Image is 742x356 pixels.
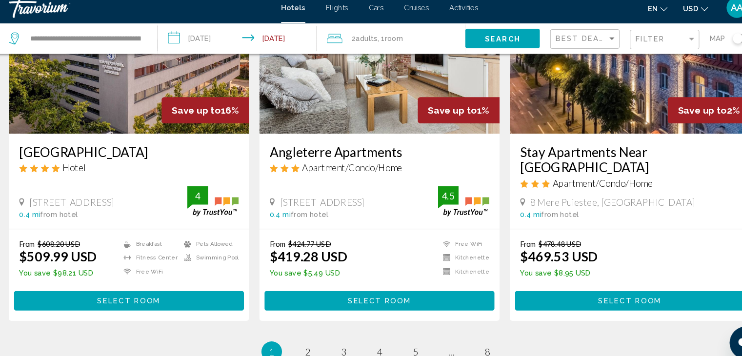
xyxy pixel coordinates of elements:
[298,161,393,172] span: Apartment/Condo/Home
[287,207,322,215] span: from hotel
[47,235,87,243] del: $608.20 USD
[437,11,464,19] a: Activities
[20,5,268,24] a: Travorium
[579,289,639,297] span: Select Room
[625,12,635,20] span: en
[538,40,596,49] mat-select: Sort by
[407,99,485,124] div: 1%
[504,176,713,186] div: 3 star Apartment
[24,283,242,301] button: Select Room
[394,11,418,19] a: Cruises
[654,107,701,117] span: Save up to
[29,161,238,172] div: 4 star Hotel
[608,35,674,55] button: Filter
[180,248,238,256] li: Swimming Pool
[452,35,523,53] button: Search
[614,40,642,48] span: Filter
[189,184,238,213] img: trustyou-badge.svg
[301,336,305,346] span: 2
[278,11,301,19] a: Hotels
[403,336,408,346] span: 5
[644,99,722,124] div: 2%
[262,283,480,301] button: Select Room
[123,261,180,269] li: Free WiFi
[659,8,682,22] button: Change currency
[267,243,341,257] ins: $419.28 USD
[504,262,534,270] span: You save
[504,144,713,173] a: Stay Apartments Near [GEOGRAPHIC_DATA]
[103,289,163,297] span: Select Room
[29,207,49,215] span: 0.4 mi
[703,317,734,348] iframe: Кнопка запуска окна обмена сообщениями
[437,336,442,346] span: ...
[20,331,722,351] ul: Pagination
[160,29,311,59] button: Check-in date: Sep 22, 2025 Check-out date: Sep 27, 2025
[417,107,463,117] span: Save up to
[29,262,103,270] p: $98.21 USD
[500,286,718,297] a: Select Room
[39,194,120,204] span: [STREET_ADDRESS]
[426,184,475,213] img: trustyou-badge.svg
[267,144,475,158] a: Angleterre Apartments
[376,40,393,48] span: Room
[29,235,44,243] span: From
[189,187,208,199] div: 4
[704,10,716,20] span: AA
[426,187,446,199] div: 4.5
[426,261,475,269] li: Kitchenette
[320,11,341,19] a: Flights
[24,286,242,297] a: Select Room
[361,11,375,19] a: Cars
[426,235,475,243] li: Free WiFi
[29,144,238,158] a: [GEOGRAPHIC_DATA]
[123,248,180,256] li: Fitness Center
[504,207,524,215] span: 0.4 mi
[344,37,369,51] span: 2
[500,283,718,301] button: Select Room
[267,207,287,215] span: 0.4 mi
[311,29,452,59] button: Travelers: 2 adults, 0 children
[267,161,475,172] div: 3 star Apartment
[29,262,59,270] span: You save
[123,235,180,243] li: Breakfast
[535,176,630,186] span: Apartment/Condo/Home
[524,207,560,215] span: from hotel
[504,262,578,270] p: $8.95 USD
[284,235,324,243] del: $424.77 USD
[504,235,520,243] span: From
[29,243,103,257] ins: $509.99 USD
[341,289,401,297] span: Select Room
[262,286,480,297] a: Select Room
[699,40,722,48] button: Toggle map
[277,194,357,204] span: [STREET_ADDRESS]
[522,235,562,243] del: $478.48 USD
[267,235,282,243] span: From
[684,37,699,51] span: Map
[538,40,589,48] span: Best Deals
[426,248,475,256] li: Kitchenette
[348,40,369,48] span: Adults
[369,37,393,51] span: , 1
[471,336,476,346] span: 8
[267,262,297,270] span: You save
[335,336,340,346] span: 3
[70,161,93,172] span: Hotel
[267,262,341,270] p: $5.49 USD
[174,107,221,117] span: Save up to
[625,8,644,22] button: Change language
[369,336,374,346] span: 4
[471,40,505,48] span: Search
[504,243,578,257] ins: $469.53 USD
[180,235,238,243] li: Pets Allowed
[659,12,673,20] span: USD
[514,194,671,204] span: 8 Mere Puiestee, [GEOGRAPHIC_DATA]
[164,99,247,124] div: 16%
[697,4,722,25] button: User Menu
